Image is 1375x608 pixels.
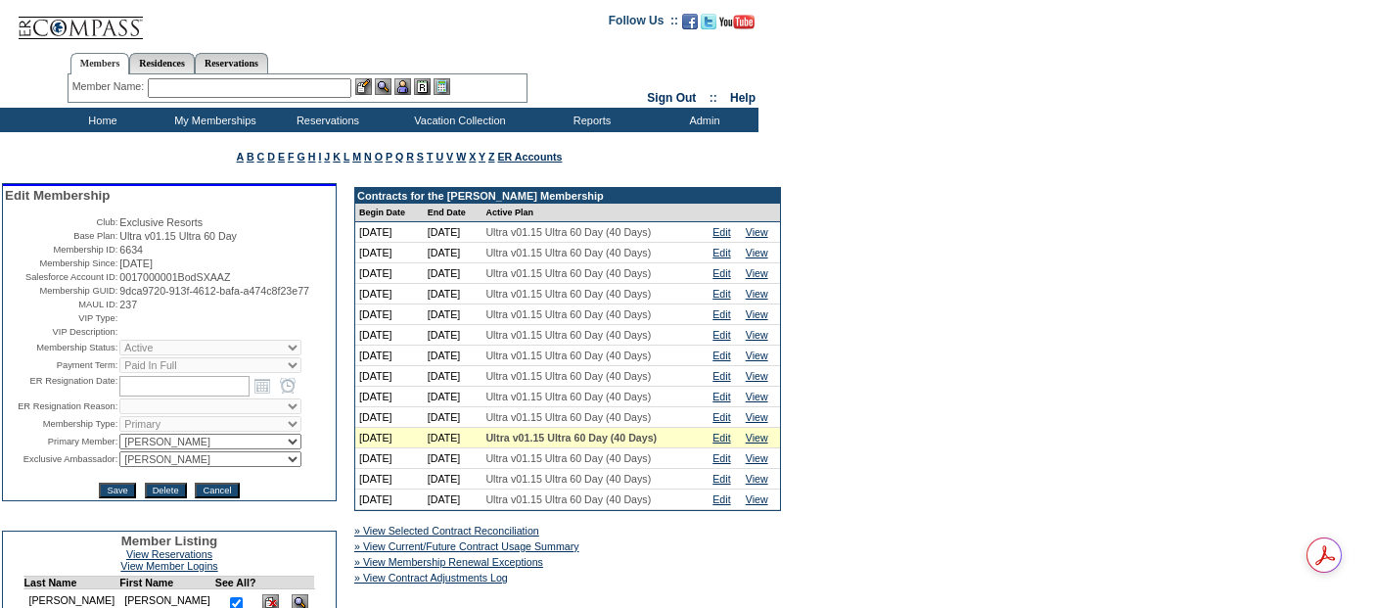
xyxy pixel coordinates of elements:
td: [DATE] [424,428,482,448]
span: Ultra v01.15 Ultra 60 Day (40 Days) [485,493,651,505]
a: View Member Logins [120,560,217,572]
a: Reservations [195,53,268,73]
td: [DATE] [355,490,424,510]
td: Admin [646,108,758,132]
td: Membership Since: [5,257,117,269]
span: Ultra v01.15 Ultra 60 Day (40 Days) [485,350,651,361]
span: Ultra v01.15 Ultra 60 Day (40 Days) [485,432,657,444]
span: [DATE] [119,257,153,269]
span: Edit Membership [5,188,110,203]
td: [DATE] [355,263,424,284]
td: [DATE] [355,407,424,428]
a: O [375,151,383,163]
span: Ultra v01.15 Ultra 60 Day (40 Days) [485,411,651,423]
span: Ultra v01.15 Ultra 60 Day (40 Days) [485,473,651,485]
a: Become our fan on Facebook [682,20,698,31]
td: [DATE] [424,284,482,304]
a: I [318,151,321,163]
td: [DATE] [424,243,482,263]
span: :: [710,91,717,105]
td: [DATE] [355,448,424,469]
a: View [746,493,768,505]
a: Sign Out [647,91,696,105]
a: A [237,151,244,163]
a: F [288,151,295,163]
td: See All? [215,577,256,589]
td: ER Resignation Date: [5,375,117,397]
td: VIP Type: [5,312,117,324]
a: S [417,151,424,163]
a: View [746,288,768,300]
span: Ultra v01.15 Ultra 60 Day (40 Days) [485,391,651,402]
a: Open the calendar popup. [252,375,273,397]
a: View [746,452,768,464]
td: [DATE] [355,428,424,448]
img: Follow us on Twitter [701,14,716,29]
td: Reservations [269,108,382,132]
a: View [746,411,768,423]
a: » View Current/Future Contract Usage Summary [354,540,579,552]
td: [DATE] [355,346,424,366]
a: N [364,151,372,163]
a: M [352,151,361,163]
span: Ultra v01.15 Ultra 60 Day (40 Days) [485,452,651,464]
a: G [297,151,304,163]
a: Edit [712,247,730,258]
a: View [746,329,768,341]
a: B [247,151,254,163]
td: [DATE] [424,325,482,346]
td: [DATE] [355,366,424,387]
a: » View Contract Adjustments Log [354,572,508,584]
a: Q [395,151,403,163]
a: View [746,226,768,238]
span: Ultra v01.15 Ultra 60 Day (40 Days) [485,370,651,382]
span: Ultra v01.15 Ultra 60 Day (40 Days) [485,308,651,320]
td: My Memberships [157,108,269,132]
td: [DATE] [424,387,482,407]
img: b_edit.gif [355,78,372,95]
img: b_calculator.gif [434,78,450,95]
span: Ultra v01.15 Ultra 60 Day (40 Days) [485,288,651,300]
a: View [746,473,768,485]
input: Save [99,483,135,498]
a: View [746,370,768,382]
a: View [746,391,768,402]
td: Exclusive Ambassador: [5,451,117,467]
img: View [375,78,391,95]
span: Member Listing [121,534,218,548]
td: [DATE] [355,325,424,346]
a: Edit [712,226,730,238]
td: Payment Term: [5,357,117,373]
td: VIP Description: [5,326,117,338]
a: » View Selected Contract Reconciliation [354,525,539,537]
span: Exclusive Resorts [119,216,203,228]
td: First Name [119,577,215,589]
span: 6634 [119,244,143,256]
a: Edit [712,411,730,423]
td: [DATE] [424,407,482,428]
a: Edit [712,473,730,485]
a: Help [730,91,756,105]
td: [DATE] [424,263,482,284]
a: Z [488,151,495,163]
a: Subscribe to our YouTube Channel [719,20,755,31]
a: Edit [712,267,730,279]
a: T [427,151,434,163]
td: [DATE] [424,366,482,387]
a: P [386,151,392,163]
td: ER Resignation Reason: [5,398,117,414]
td: Reports [533,108,646,132]
span: Ultra v01.15 Ultra 60 Day (40 Days) [485,329,651,341]
a: Follow us on Twitter [701,20,716,31]
td: Membership GUID: [5,285,117,297]
a: R [406,151,414,163]
td: Contracts for the [PERSON_NAME] Membership [355,188,780,204]
a: View [746,308,768,320]
a: X [469,151,476,163]
a: Edit [712,308,730,320]
td: [DATE] [424,346,482,366]
a: View [746,267,768,279]
a: View Reservations [126,548,212,560]
span: Ultra v01.15 Ultra 60 Day (40 Days) [485,247,651,258]
td: [DATE] [424,490,482,510]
